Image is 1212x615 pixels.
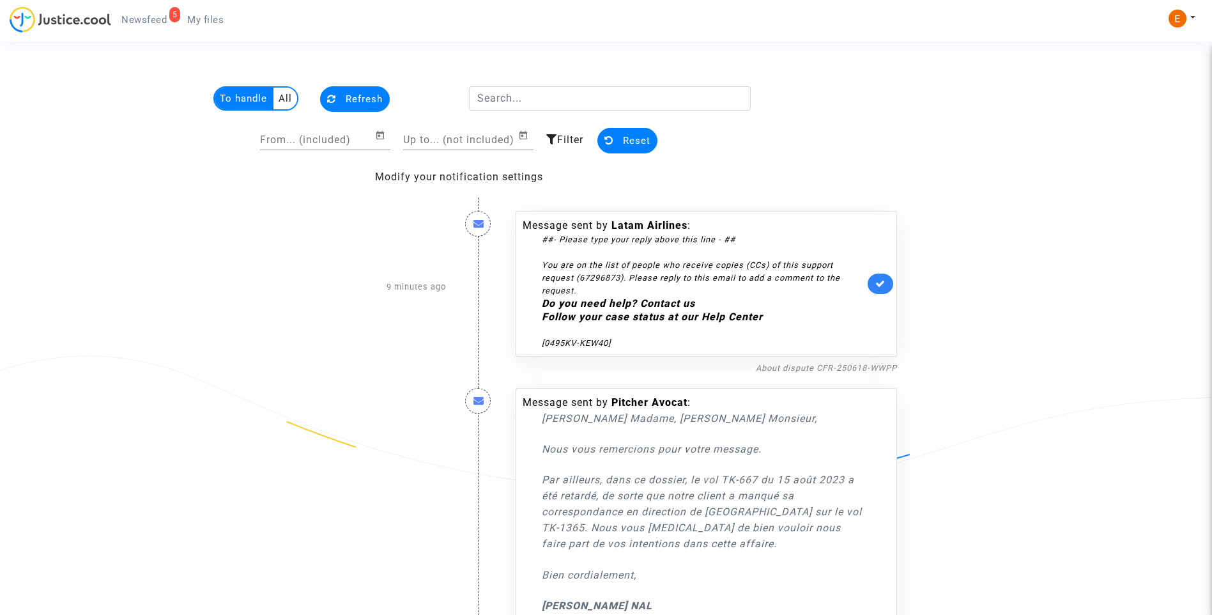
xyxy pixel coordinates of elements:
[542,233,864,246] div: ##- Please type your reply above this line - ##
[305,198,456,375] div: 9 minutes ago
[542,297,695,309] a: Do you need help? Contact us
[542,441,864,457] p: Nous vous remercions pour votre message.
[469,86,751,111] input: Search...
[121,14,167,26] span: Newsfeed
[756,363,897,373] a: About dispute CFR-250618-WWPP
[518,128,533,143] button: Open calendar
[187,14,224,26] span: My files
[542,311,763,323] a: Follow your case status at our Help Center
[111,10,177,29] a: 5Newsfeed
[169,7,181,22] div: 5
[542,338,611,348] span: [0495KV-KEW40]
[611,396,687,409] b: Pitcher Avocat
[375,128,390,143] button: Open calendar
[1169,10,1186,27] img: ACg8ocIeiFvHKe4dA5oeRFd_CiCnuxWUEc1A2wYhRJE3TTWt=s96-c
[10,6,111,33] img: jc-logo.svg
[375,171,543,183] a: Modify your notification settings
[215,88,273,109] multi-toggle-item: To handle
[542,567,864,583] p: Bien cordialement,
[557,134,583,146] span: Filter
[542,600,652,612] b: [PERSON_NAME] NAL
[623,135,650,146] span: Reset
[523,218,864,350] div: Message sent by :
[320,86,390,112] button: Refresh
[611,219,687,231] b: Latam Airlines
[177,10,234,29] a: My files
[542,472,864,552] p: Par ailleurs, dans ce dossier, le vol TK-667 du 15 août 2023 a été retardé, de sorte que notre cl...
[542,259,864,297] div: You are on the list of people who receive copies (CCs) of this support request (67296873). Please...
[273,88,297,109] multi-toggle-item: All
[346,93,383,105] span: Refresh
[542,410,864,426] p: [PERSON_NAME] Madame, [PERSON_NAME] Monsieur,
[597,128,657,153] button: Reset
